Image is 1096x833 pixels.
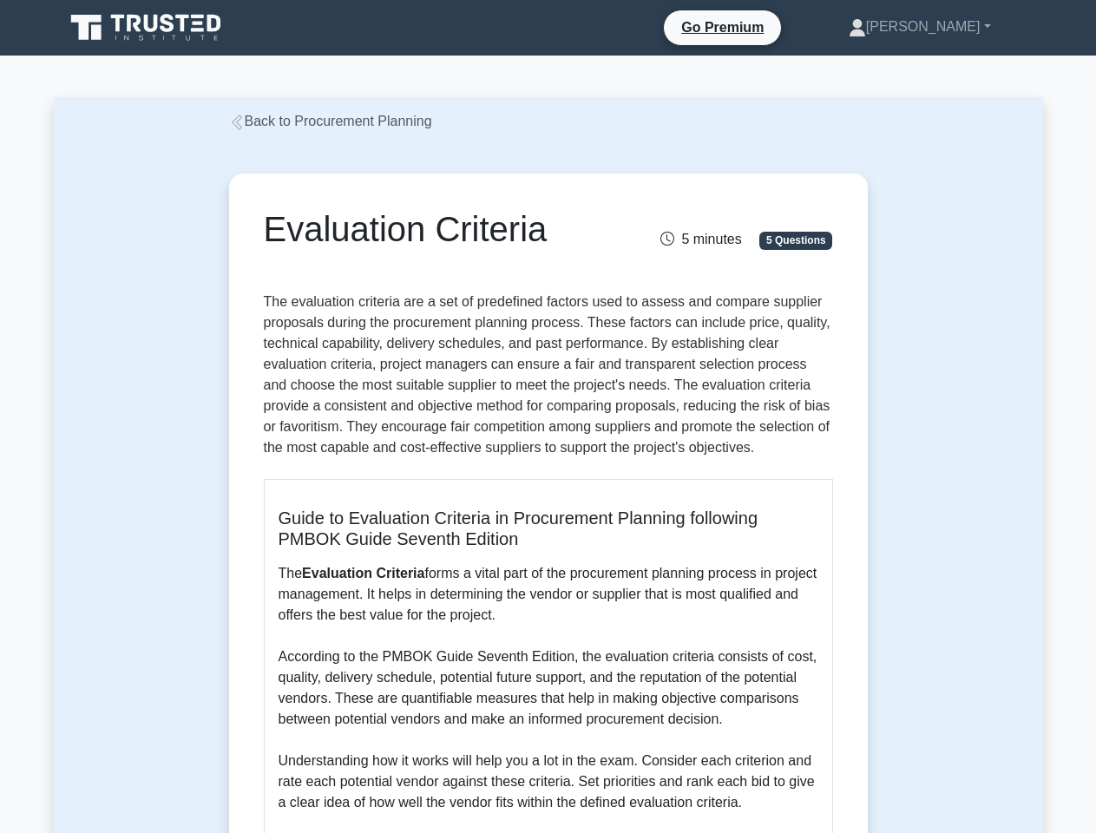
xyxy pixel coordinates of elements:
[264,292,833,465] p: The evaluation criteria are a set of predefined factors used to assess and compare supplier propo...
[807,10,1033,44] a: [PERSON_NAME]
[302,566,424,580] b: Evaluation Criteria
[229,114,432,128] a: Back to Procurement Planning
[759,232,832,249] span: 5 Questions
[660,232,741,246] span: 5 minutes
[671,16,774,38] a: Go Premium
[279,508,818,549] h5: Guide to Evaluation Criteria in Procurement Planning following PMBOK Guide Seventh Edition
[264,208,636,250] h1: Evaluation Criteria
